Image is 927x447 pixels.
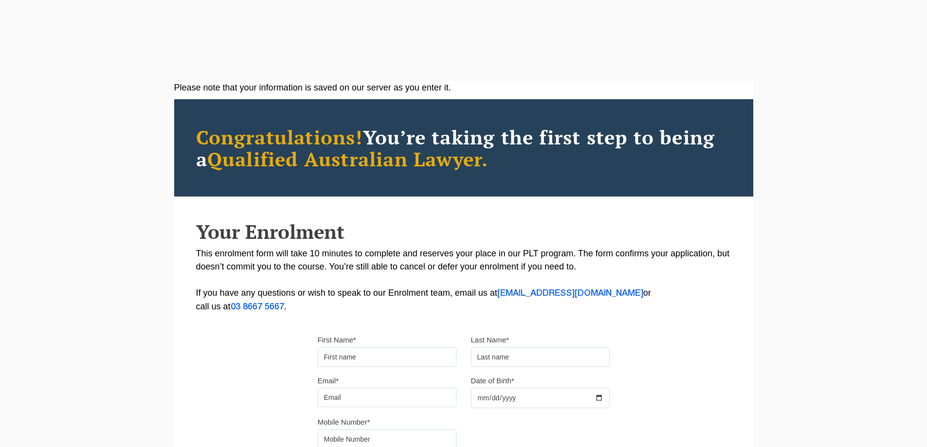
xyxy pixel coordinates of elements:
label: First Name* [318,335,356,345]
input: Last name [471,347,610,367]
p: This enrolment form will take 10 minutes to complete and reserves your place in our PLT program. ... [196,247,731,314]
label: Mobile Number* [318,417,370,427]
span: Congratulations! [196,124,363,150]
input: Email [318,388,456,407]
h2: You’re taking the first step to being a [196,126,731,170]
span: Qualified Australian Lawyer. [207,146,489,172]
label: Email* [318,376,339,386]
a: 03 8667 5667 [231,303,284,311]
div: Please note that your information is saved on our server as you enter it. [174,81,753,94]
label: Date of Birth* [471,376,514,386]
input: First name [318,347,456,367]
h2: Your Enrolment [196,221,731,242]
a: [EMAIL_ADDRESS][DOMAIN_NAME] [497,289,643,297]
label: Last Name* [471,335,509,345]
